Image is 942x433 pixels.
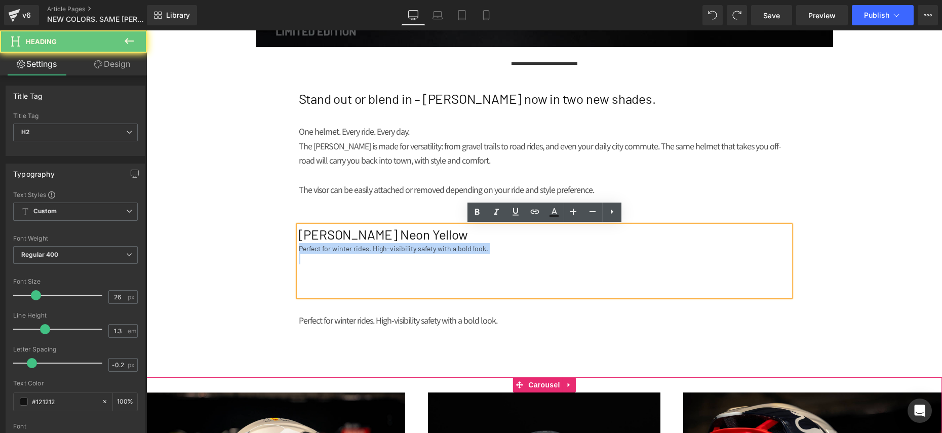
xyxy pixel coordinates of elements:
[47,15,144,23] span: NEW COLORS. SAME [PERSON_NAME].
[4,5,39,25] a: v6
[13,86,43,100] div: Title Tag
[13,235,138,242] div: Font Weight
[128,328,136,334] span: em
[13,164,55,178] div: Typography
[13,112,138,120] div: Title Tag
[852,5,914,25] button: Publish
[147,5,197,25] a: New Library
[808,10,836,21] span: Preview
[152,213,644,223] div: Perfect for winter rides. High-visibility safety with a bold look.
[21,128,30,136] b: H2
[128,362,136,368] span: px
[13,312,138,319] div: Line Height
[152,60,644,77] h2: Stand out or blend in – [PERSON_NAME] now in two new shades.
[13,346,138,353] div: Letter Spacing
[425,5,450,25] a: Laptop
[727,5,747,25] button: Redo
[26,37,57,46] span: Heading
[474,5,498,25] a: Mobile
[32,396,97,407] input: Color
[152,195,644,213] h2: [PERSON_NAME] Neon Yellow
[20,9,33,22] div: v6
[796,5,848,25] a: Preview
[33,207,57,216] b: Custom
[152,283,644,297] p: Perfect for winter rides. High-visibility safety with a bold look.
[702,5,723,25] button: Undo
[152,152,644,167] p: The visor can be easily attached or removed depending on your ride and style preference.
[864,11,889,19] span: Publish
[75,53,149,75] a: Design
[113,393,137,411] div: %
[166,11,190,20] span: Library
[128,294,136,300] span: px
[450,5,474,25] a: Tablet
[47,5,164,13] a: Article Pages
[13,278,138,285] div: Font Size
[908,399,932,423] div: Open Intercom Messenger
[13,380,138,387] div: Text Color
[13,423,138,430] div: Font
[152,94,644,108] p: One helmet. Every ride. Every day.
[401,5,425,25] a: Desktop
[21,251,59,258] b: Regular 400
[763,10,780,21] span: Save
[152,108,644,138] p: The [PERSON_NAME] is made for versatility: from gravel trails to road rides, and even your daily ...
[379,347,416,362] span: Carousel
[918,5,938,25] button: More
[13,190,138,199] div: Text Styles
[416,347,429,362] a: Expand / Collapse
